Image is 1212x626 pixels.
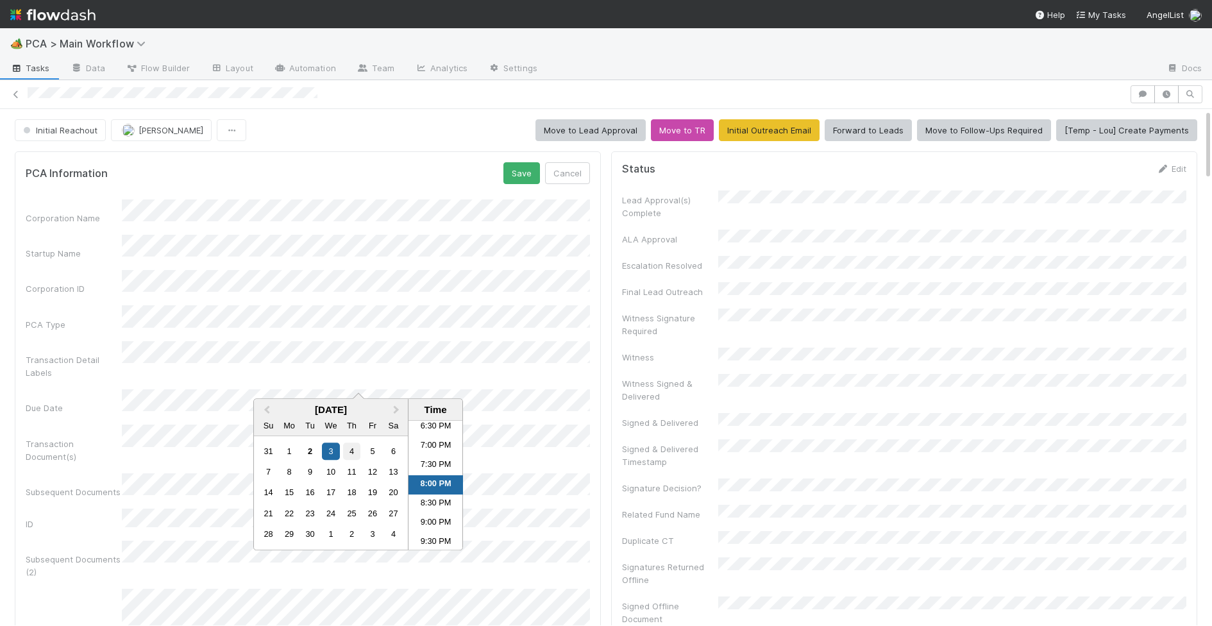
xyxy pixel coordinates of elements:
div: Choose Thursday, September 25th, 2025 [343,505,360,522]
li: 9:00 PM [408,514,463,533]
div: Choose Sunday, September 28th, 2025 [260,526,277,543]
div: Signature Decision? [622,482,718,495]
span: Initial Reachout [21,125,97,135]
div: Help [1034,8,1065,21]
div: Choose Monday, September 22nd, 2025 [281,505,298,522]
div: PCA Type [26,318,122,331]
button: Move to Lead Approval [535,119,646,141]
div: Corporation Name [26,212,122,224]
a: Data [60,59,115,80]
div: Transaction Detail Labels [26,353,122,379]
div: Choose Thursday, October 2nd, 2025 [343,526,360,543]
li: 7:00 PM [408,437,463,456]
div: Choose Wednesday, September 24th, 2025 [322,505,339,522]
div: Lead Approval(s) Complete [622,194,718,219]
div: Signed & Delivered [622,416,718,429]
button: Initial Reachout [15,119,106,141]
div: Choose Sunday, September 7th, 2025 [260,463,277,480]
div: Signatures Returned Offline [622,561,718,586]
h5: Status [622,163,655,176]
div: Final Lead Outreach [622,285,718,298]
div: Choose Wednesday, October 1st, 2025 [322,526,339,543]
div: Subsequent Documents [26,486,122,498]
div: Friday [364,417,381,434]
div: Choose Sunday, September 21st, 2025 [260,505,277,522]
div: Choose Saturday, September 20th, 2025 [385,484,402,502]
a: Layout [200,59,264,80]
div: Choose Saturday, October 4th, 2025 [385,526,402,543]
li: 8:30 PM [408,495,463,514]
span: PCA > Main Workflow [26,37,152,50]
div: Monday [281,417,298,434]
div: Choose Wednesday, September 3rd, 2025 [322,443,339,460]
li: 8:00 PM [408,475,463,495]
div: Witness Signed & Delivered [622,377,718,403]
button: [PERSON_NAME] [111,119,212,141]
div: Corporation ID [26,282,122,295]
div: Choose Thursday, September 18th, 2025 [343,484,360,502]
div: Startup Name [26,247,122,260]
li: 6:30 PM [408,418,463,437]
div: Choose Friday, September 5th, 2025 [364,443,381,460]
button: Cancel [545,162,590,184]
ul: Time [408,421,463,550]
button: Save [503,162,540,184]
div: Choose Monday, September 1st, 2025 [281,443,298,460]
div: Due Date [26,402,122,414]
a: Docs [1156,59,1212,80]
a: Edit [1156,164,1186,174]
div: Choose Thursday, September 11th, 2025 [343,463,360,480]
a: My Tasks [1075,8,1126,21]
div: Month September, 2025 [258,441,403,545]
span: Flow Builder [126,62,190,74]
button: Previous Month [255,400,276,421]
div: Choose Friday, September 19th, 2025 [364,484,381,502]
div: Choose Tuesday, September 9th, 2025 [301,463,319,480]
div: Time [412,404,459,415]
a: Automation [264,59,346,80]
div: Choose Monday, September 15th, 2025 [281,484,298,502]
div: Choose Monday, September 8th, 2025 [281,463,298,480]
button: Initial Outreach Email [719,119,820,141]
div: Choose Friday, October 3rd, 2025 [364,526,381,543]
li: 9:30 PM [408,533,463,552]
div: Duplicate CT [622,534,718,547]
div: ALA Approval [622,233,718,246]
div: Wednesday [322,417,339,434]
div: Choose Friday, September 12th, 2025 [364,463,381,480]
div: Saturday [385,417,402,434]
button: [Temp - Lou] Create Payments [1056,119,1197,141]
div: Choose Saturday, September 27th, 2025 [385,505,402,522]
div: Choose Wednesday, September 17th, 2025 [322,484,339,502]
div: Subsequent Documents (2) [26,553,122,579]
div: Escalation Resolved [622,259,718,272]
div: Choose Monday, September 29th, 2025 [281,526,298,543]
div: Choose Sunday, September 14th, 2025 [260,484,277,502]
img: avatar_2bce2475-05ee-46d3-9413-d3901f5fa03f.png [122,124,135,137]
div: Tuesday [301,417,319,434]
div: Witness [622,351,718,364]
div: Sunday [260,417,277,434]
div: Choose Thursday, September 4th, 2025 [343,443,360,460]
div: Choose Tuesday, September 2nd, 2025 [301,443,319,460]
div: Choose Friday, September 26th, 2025 [364,505,381,522]
div: Choose Wednesday, September 10th, 2025 [322,463,339,480]
span: 🏕️ [10,38,23,49]
a: Flow Builder [115,59,200,80]
div: Witness Signature Required [622,312,718,337]
div: [DATE] [254,404,408,415]
div: Related Fund Name [622,508,718,521]
span: AngelList [1147,10,1184,20]
img: logo-inverted-e16ddd16eac7371096b0.svg [10,4,96,26]
div: Choose Sunday, August 31st, 2025 [260,443,277,460]
a: Team [346,59,405,80]
button: Move to TR [651,119,714,141]
div: Transaction Document(s) [26,437,122,463]
div: ID [26,518,122,530]
button: Forward to Leads [825,119,912,141]
div: Choose Date and Time [253,398,463,550]
a: Settings [478,59,548,80]
span: Tasks [10,62,50,74]
div: Choose Saturday, September 6th, 2025 [385,443,402,460]
a: Analytics [405,59,478,80]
